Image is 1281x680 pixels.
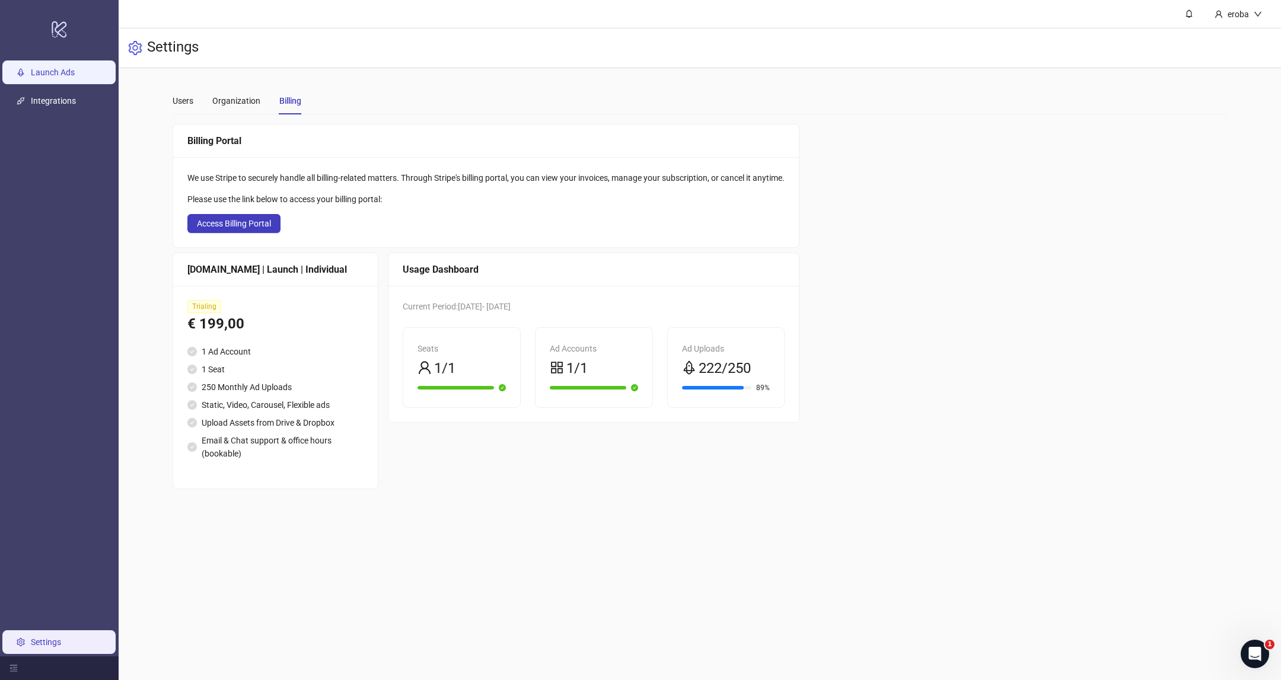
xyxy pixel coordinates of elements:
div: We use Stripe to securely handle all billing-related matters. Through Stripe's billing portal, yo... [187,171,785,184]
span: menu-fold [9,664,18,672]
span: check-circle [187,365,197,374]
span: Trialing [187,300,221,313]
a: Integrations [31,97,76,106]
span: appstore [550,360,564,375]
div: Usage Dashboard [403,262,785,277]
span: check-circle [187,347,197,356]
span: 1/1 [434,357,455,380]
iframe: Intercom live chat [1241,640,1269,668]
li: Static, Video, Carousel, Flexible ads [187,398,364,411]
span: check-circle [187,418,197,427]
span: Access Billing Portal [197,219,271,228]
span: 1 [1265,640,1274,649]
span: Current Period: [DATE] - [DATE] [403,302,511,311]
span: down [1254,10,1262,18]
span: 1/1 [566,357,588,380]
div: € 199,00 [187,313,364,336]
h3: Settings [147,38,199,58]
div: Billing Portal [187,133,785,148]
li: Upload Assets from Drive & Dropbox [187,416,364,429]
div: Billing [279,94,301,107]
div: Ad Accounts [550,342,638,355]
span: user [418,360,432,375]
li: 250 Monthly Ad Uploads [187,381,364,394]
span: rocket [682,360,696,375]
span: user [1215,10,1223,18]
a: Launch Ads [31,68,75,78]
span: check-circle [499,384,506,391]
span: check-circle [187,442,197,452]
span: setting [128,41,142,55]
span: check-circle [631,384,638,391]
span: bell [1185,9,1193,18]
span: 222/250 [699,357,751,380]
div: Ad Uploads [682,342,770,355]
button: Access Billing Portal [187,214,281,233]
div: Users [173,94,193,107]
div: eroba [1223,8,1254,21]
div: [DOMAIN_NAME] | Launch | Individual [187,262,364,277]
div: Please use the link below to access your billing portal: [187,193,785,206]
span: check-circle [187,400,197,410]
span: 89% [756,384,770,391]
a: Settings [31,637,61,647]
div: Organization [212,94,260,107]
li: 1 Ad Account [187,345,364,358]
div: Seats [418,342,506,355]
li: 1 Seat [187,363,364,376]
span: check-circle [187,382,197,392]
li: Email & Chat support & office hours (bookable) [187,434,364,460]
